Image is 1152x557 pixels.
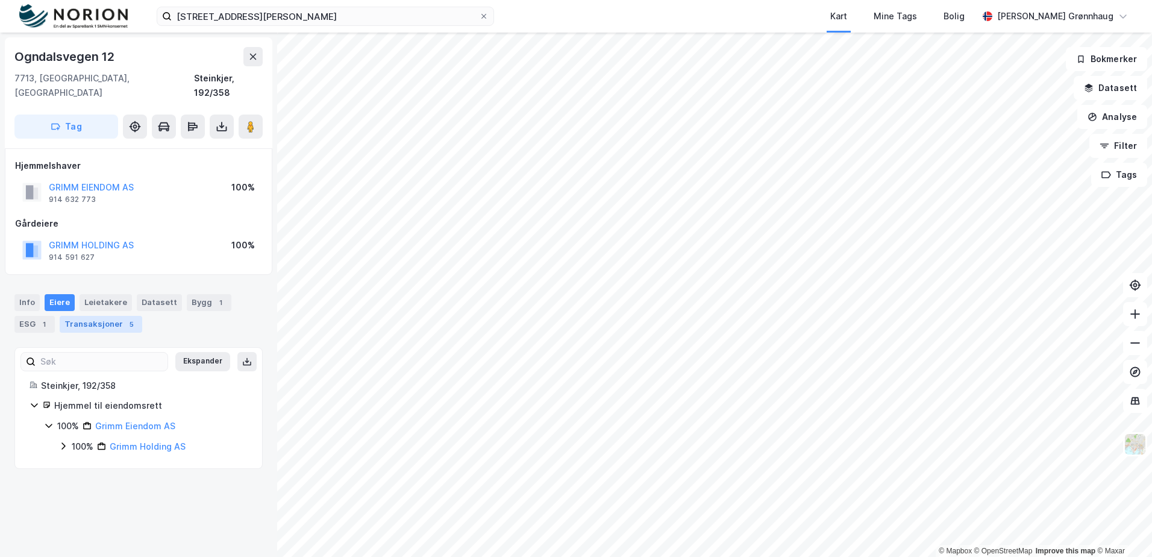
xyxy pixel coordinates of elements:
[194,71,263,100] div: Steinkjer, 192/358
[1092,499,1152,557] div: Kontrollprogram for chat
[214,297,227,309] div: 1
[15,216,262,231] div: Gårdeiere
[80,294,132,311] div: Leietakere
[72,439,93,454] div: 100%
[14,115,118,139] button: Tag
[1124,433,1147,456] img: Z
[874,9,917,24] div: Mine Tags
[1066,47,1147,71] button: Bokmerker
[1074,76,1147,100] button: Datasett
[172,7,479,25] input: Søk på adresse, matrikkel, gårdeiere, leietakere eller personer
[15,159,262,173] div: Hjemmelshaver
[939,547,972,555] a: Mapbox
[1077,105,1147,129] button: Analyse
[19,4,128,29] img: norion-logo.80e7a08dc31c2e691866.png
[14,294,40,311] div: Info
[36,353,167,371] input: Søk
[175,352,230,371] button: Ekspander
[38,318,50,330] div: 1
[125,318,137,330] div: 5
[14,47,117,66] div: Ogndalsvegen 12
[1036,547,1095,555] a: Improve this map
[49,253,95,262] div: 914 591 627
[49,195,96,204] div: 914 632 773
[137,294,182,311] div: Datasett
[231,238,255,253] div: 100%
[95,421,175,431] a: Grimm Eiendom AS
[997,9,1113,24] div: [PERSON_NAME] Grønnhaug
[830,9,847,24] div: Kart
[14,71,194,100] div: 7713, [GEOGRAPHIC_DATA], [GEOGRAPHIC_DATA]
[1091,163,1147,187] button: Tags
[1092,499,1152,557] iframe: Chat Widget
[944,9,965,24] div: Bolig
[54,398,248,413] div: Hjemmel til eiendomsrett
[231,180,255,195] div: 100%
[1089,134,1147,158] button: Filter
[41,379,248,393] div: Steinkjer, 192/358
[45,294,75,311] div: Eiere
[110,441,186,452] a: Grimm Holding AS
[60,316,142,333] div: Transaksjoner
[14,316,55,333] div: ESG
[974,547,1033,555] a: OpenStreetMap
[57,419,79,433] div: 100%
[187,294,231,311] div: Bygg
